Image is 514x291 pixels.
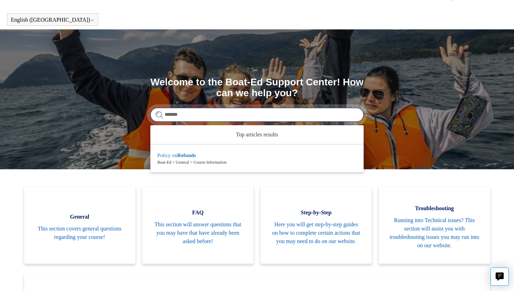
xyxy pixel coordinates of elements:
span: This section will answer questions that you may have that have already been asked before! [153,220,243,246]
span: General [35,213,125,221]
zd-autocomplete-header: Top articles results [150,125,364,144]
span: FAQ [153,208,243,217]
em: Refunds [177,152,196,158]
span: Here you will get step-by-step guides on how to complete certain actions that you may need to do ... [271,220,361,246]
a: Troubleshooting Running into Technical issues? This section will assist you with troubleshooting ... [379,187,490,264]
span: Step-by-Step [271,208,361,217]
span: This section covers general questions regarding your course! [35,225,125,241]
zd-autocomplete-title-multibrand: Suggested result 1 Policy on Refunds [157,152,196,159]
zd-autocomplete-breadcrumbs-multibrand: Boat-Ed > General > Course Information [157,159,357,165]
button: English ([GEOGRAPHIC_DATA]) [11,17,94,23]
span: Running into Technical issues? This section will assist you with troubleshooting issues you may r... [389,216,479,250]
h1: Welcome to the Boat-Ed Support Center! How can we help you? [150,77,364,99]
span: Troubleshooting [389,204,479,213]
button: Live chat [491,268,509,286]
a: General This section covers general questions regarding your course! [24,187,135,264]
a: Step-by-Step Here you will get step-by-step guides on how to complete certain actions that you ma... [260,187,372,264]
a: FAQ This section will answer questions that you may have that have already been asked before! [142,187,254,264]
input: Search [150,108,364,122]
